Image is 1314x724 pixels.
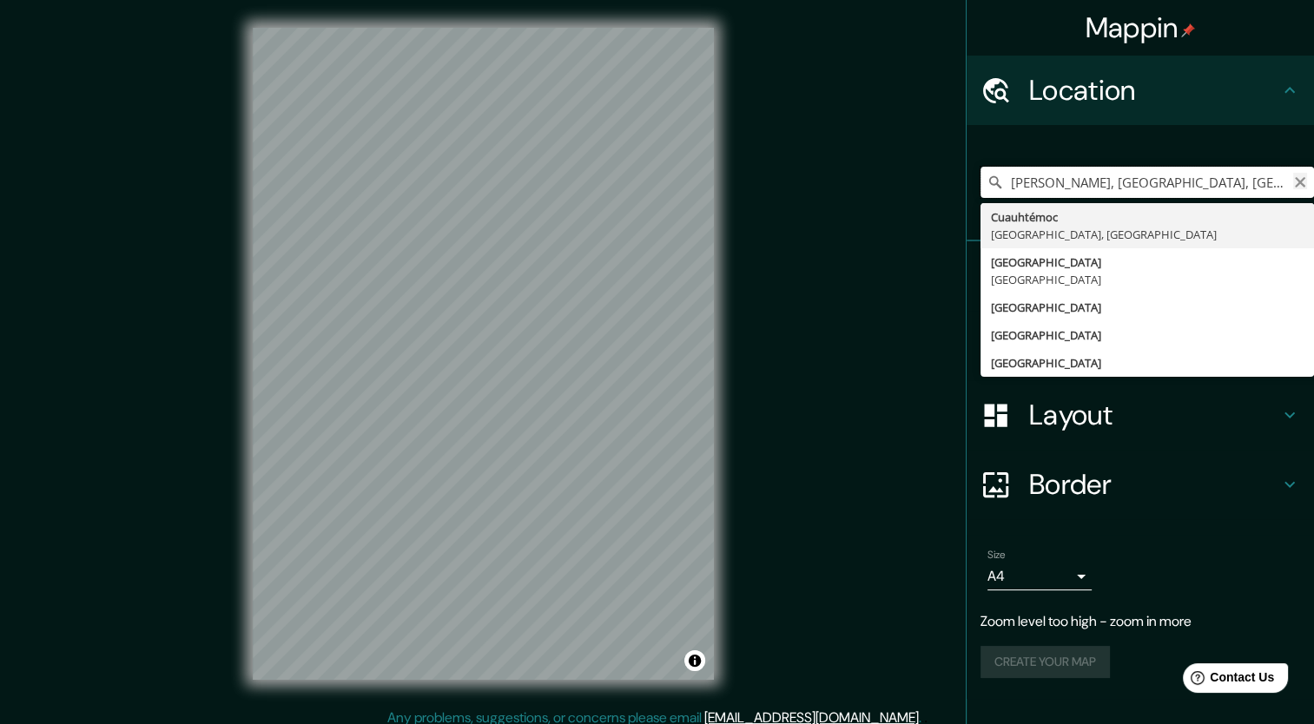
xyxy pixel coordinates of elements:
div: [GEOGRAPHIC_DATA] [991,299,1304,316]
canvas: Map [253,28,714,680]
button: Clear [1293,173,1307,189]
div: [GEOGRAPHIC_DATA] [991,253,1304,271]
input: Pick your city or area [981,167,1314,198]
label: Size [987,548,1006,563]
h4: Border [1029,467,1279,502]
iframe: Help widget launcher [1159,656,1295,705]
div: [GEOGRAPHIC_DATA] [991,354,1304,372]
div: Layout [967,380,1314,450]
div: Style [967,311,1314,380]
h4: Mappin [1086,10,1196,45]
h4: Layout [1029,398,1279,432]
div: [GEOGRAPHIC_DATA] [991,271,1304,288]
div: Location [967,56,1314,125]
div: Border [967,450,1314,519]
div: A4 [987,563,1092,590]
div: Cuauhtémoc [991,208,1304,226]
button: Toggle attribution [684,650,705,671]
div: [GEOGRAPHIC_DATA], [GEOGRAPHIC_DATA] [991,226,1304,243]
p: Zoom level too high - zoom in more [981,611,1300,632]
div: Pins [967,241,1314,311]
div: [GEOGRAPHIC_DATA] [991,326,1304,344]
img: pin-icon.png [1181,23,1195,37]
h4: Location [1029,73,1279,108]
